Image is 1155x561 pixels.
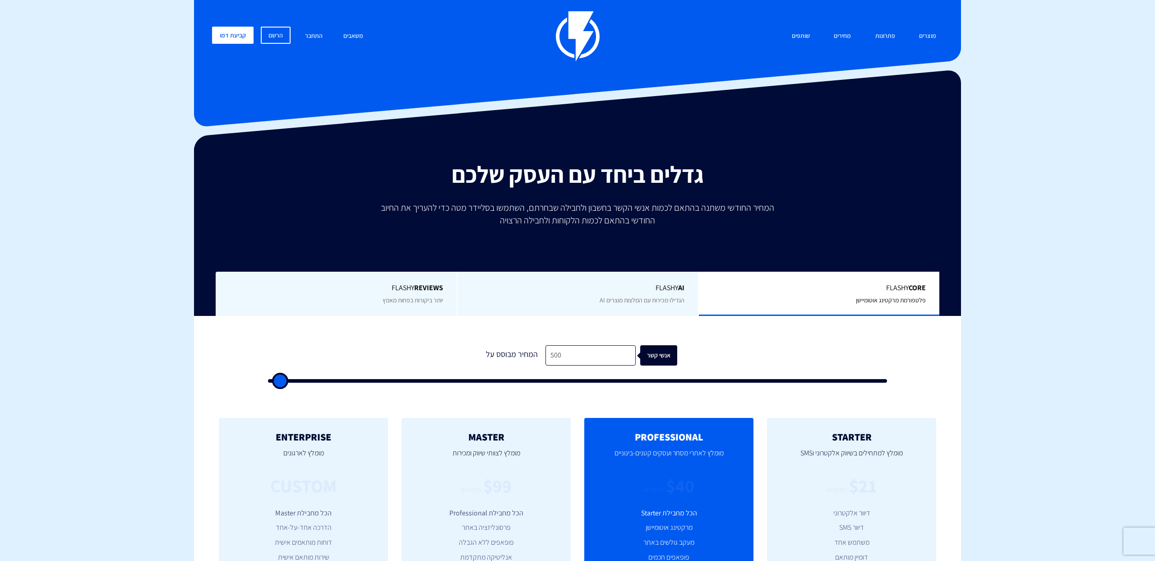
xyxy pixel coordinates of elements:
[856,296,926,304] span: פלטפורמת מרקטינג אוטומיישן
[909,283,926,292] b: Core
[232,442,374,473] p: מומלץ לארגונים
[270,473,337,499] div: CUSTOM
[598,523,740,533] li: מרקטינג אוטומיישן
[827,485,848,496] div: /לחודש
[781,442,923,473] p: מומלץ למתחילים בשיווק אלקטרוני וSMS
[598,431,740,442] h2: PROFESSIONAL
[201,162,954,187] h2: גדלים ביחד עם העסק שלכם
[827,27,858,46] a: מחירים
[471,283,684,293] span: Flashy
[849,473,877,499] div: $21
[869,27,902,46] a: פתרונות
[478,345,545,366] div: המחיר מבוסס על
[649,345,686,366] div: אנשי קשר
[781,538,923,548] li: משתמש אחד
[261,27,291,44] a: הרשם
[232,523,374,533] li: הדרכה אחד-על-אחד
[298,27,329,46] a: התחבר
[781,431,923,442] h2: STARTER
[414,283,443,292] b: REVIEWS
[644,485,665,496] div: /לחודש
[666,473,694,499] div: $40
[483,473,512,499] div: $99
[232,538,374,548] li: דוחות מותאמים אישית
[678,283,684,292] b: AI
[785,27,817,46] a: שותפים
[383,296,443,304] span: יותר ביקורות בפחות מאמץ
[912,27,943,46] a: מוצרים
[461,485,482,496] div: /לחודש
[232,431,374,442] h2: ENTERPRISE
[229,283,443,293] span: Flashy
[415,442,557,473] p: מומלץ לצוותי שיווק ומכירות
[415,431,557,442] h2: MASTER
[600,296,684,304] span: הגדילו מכירות עם המלצות מוצרים AI
[712,283,926,293] span: Flashy
[781,523,923,533] li: דיוור SMS
[598,442,740,473] p: מומלץ לאתרי מסחר ועסקים קטנים-בינוניים
[337,27,370,46] a: משאבים
[415,523,557,533] li: פרסונליזציה באתר
[232,508,374,519] li: הכל מחבילת Master
[374,201,781,227] p: המחיר החודשי משתנה בהתאם לכמות אנשי הקשר בחשבון ולחבילה שבחרתם, השתמשו בסליידר מטה כדי להעריך את ...
[598,538,740,548] li: מעקב גולשים באתר
[212,27,254,44] a: קביעת דמו
[415,508,557,519] li: הכל מחבילת Professional
[415,538,557,548] li: פופאפים ללא הגבלה
[598,508,740,519] li: הכל מחבילת Starter
[781,508,923,519] li: דיוור אלקטרוני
